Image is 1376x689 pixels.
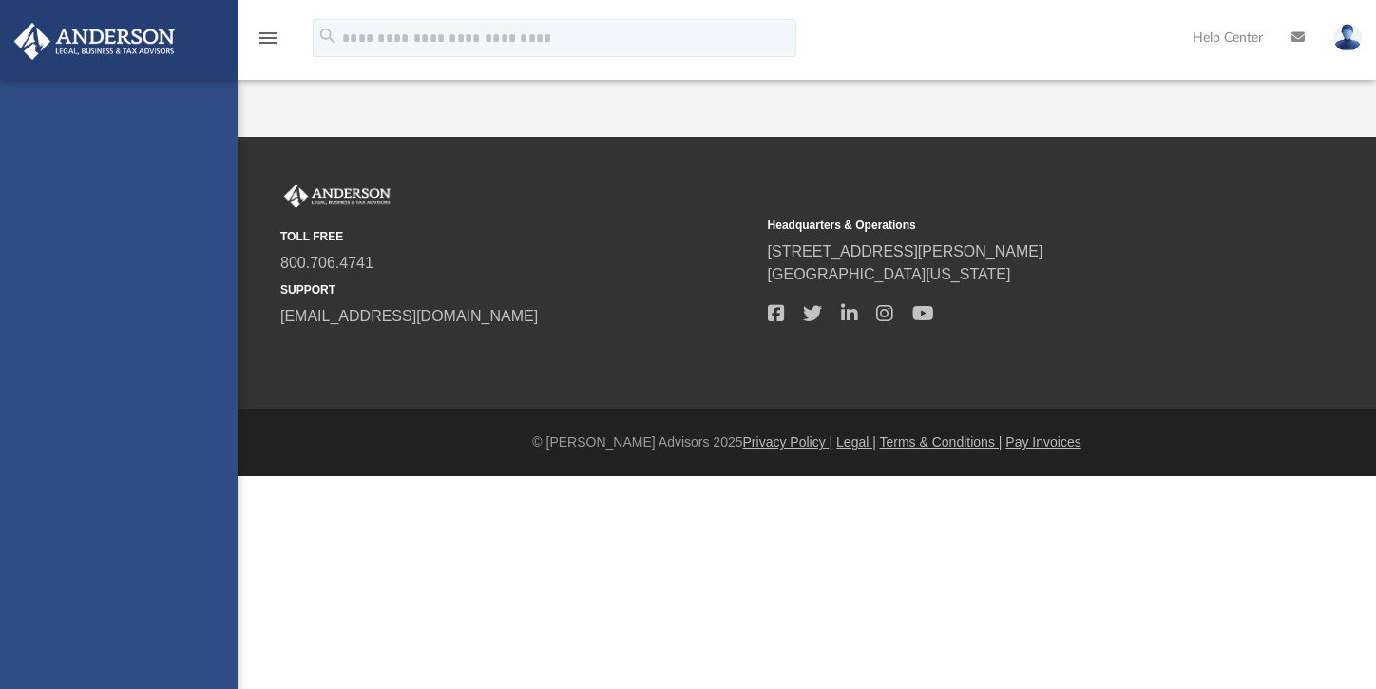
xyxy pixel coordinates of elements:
img: Anderson Advisors Platinum Portal [9,23,181,60]
a: Legal | [836,434,876,450]
i: search [317,26,338,47]
a: Privacy Policy | [743,434,833,450]
i: menu [257,27,279,49]
a: [STREET_ADDRESS][PERSON_NAME] [768,243,1043,259]
small: TOLL FREE [280,228,755,245]
small: SUPPORT [280,281,755,298]
img: User Pic [1333,24,1362,51]
a: [GEOGRAPHIC_DATA][US_STATE] [768,266,1011,282]
div: © [PERSON_NAME] Advisors 2025 [238,432,1376,452]
a: Terms & Conditions | [880,434,1003,450]
img: Anderson Advisors Platinum Portal [280,184,394,209]
a: Pay Invoices [1005,434,1080,450]
a: menu [257,36,279,49]
small: Headquarters & Operations [768,217,1242,234]
a: [EMAIL_ADDRESS][DOMAIN_NAME] [280,308,538,324]
a: 800.706.4741 [280,255,373,271]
